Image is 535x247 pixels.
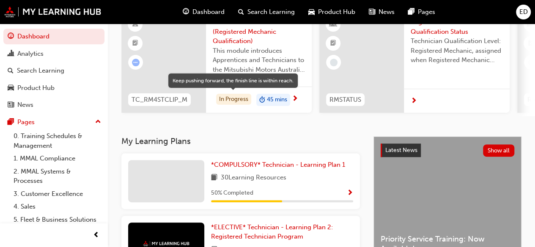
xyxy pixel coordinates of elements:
[330,38,336,49] span: booktick-icon
[362,3,401,21] a: news-iconNews
[132,59,140,66] span: learningRecordVerb_ATTEMPT-icon
[192,7,225,17] span: Dashboard
[211,223,333,241] span: *ELECTIVE* Technician - Learning Plan 2: Registered Technician Program
[10,152,104,165] a: 1. MMAL Compliance
[411,36,503,65] span: Technician Qualification Level: Registered Mechanic, assigned when Registered Mechanic modules ha...
[308,7,315,17] span: car-icon
[17,83,55,93] div: Product Hub
[3,114,104,130] button: Pages
[132,38,138,49] span: booktick-icon
[319,11,510,113] a: RMSTATUSRegistered Mechanic Qualification StatusTechnician Qualification Level: Registered Mechan...
[10,200,104,213] a: 4. Sales
[411,98,417,105] span: next-icon
[379,7,395,17] span: News
[8,119,14,126] span: pages-icon
[302,3,362,21] a: car-iconProduct Hub
[211,160,348,170] a: *COMPULSORY* Technician - Learning Plan 1
[17,100,33,110] div: News
[516,5,531,19] button: ED
[347,190,353,197] span: Show Progress
[17,66,64,76] div: Search Learning
[211,223,353,242] a: *ELECTIVE* Technician - Learning Plan 2: Registered Technician Program
[213,17,305,46] span: Scan Tools: CLiP (Registered Mechanic Qualification)
[121,136,360,146] h3: My Learning Plans
[211,173,217,183] span: book-icon
[10,213,104,226] a: 5. Fleet & Business Solutions
[381,144,514,157] a: Latest NewsShow all
[3,80,104,96] a: Product Hub
[231,3,302,21] a: search-iconSearch Learning
[143,241,189,246] img: mmal
[176,3,231,21] a: guage-iconDashboard
[213,46,305,75] span: This module introduces Apprentices and Technicians to the Mitsubishi Motors Australia / Alliance ...
[4,6,102,17] img: mmal
[238,7,244,17] span: search-icon
[121,11,312,113] a: TC_RM4STCLIP_MScan Tools: CLiP (Registered Mechanic Qualification)This module introduces Apprenti...
[3,63,104,79] a: Search Learning
[8,67,14,75] span: search-icon
[10,187,104,201] a: 3. Customer Excellence
[318,7,355,17] span: Product Hub
[211,188,253,198] span: 50 % Completed
[221,173,286,183] span: 30 Learning Resources
[132,95,187,105] span: TC_RM4STCLIP_M
[3,29,104,44] a: Dashboard
[247,7,295,17] span: Search Learning
[259,95,265,106] span: duration-icon
[483,144,515,157] button: Show all
[519,7,528,17] span: ED
[3,97,104,113] a: News
[95,117,101,128] span: up-icon
[10,165,104,187] a: 2. MMAL Systems & Processes
[330,19,336,30] span: learningResourceType_INSTRUCTOR_LED-icon
[8,33,14,41] span: guage-icon
[385,147,417,154] span: Latest News
[267,95,287,105] span: 45 mins
[216,94,251,105] div: In Progress
[211,161,345,168] span: *COMPULSORY* Technician - Learning Plan 1
[329,95,361,105] span: RMSTATUS
[183,7,189,17] span: guage-icon
[93,230,99,241] span: prev-icon
[528,38,534,49] span: booktick-icon
[3,27,104,114] button: DashboardAnalyticsSearch LearningProduct HubNews
[401,3,442,21] a: pages-iconPages
[292,95,298,103] span: next-icon
[369,7,375,17] span: news-icon
[418,7,435,17] span: Pages
[17,117,35,127] div: Pages
[8,101,14,109] span: news-icon
[17,49,44,59] div: Analytics
[10,130,104,152] a: 0. Training Schedules & Management
[528,19,534,30] span: learningResourceType_INSTRUCTOR_LED-icon
[173,77,294,84] div: Keep pushing forward, the finish line is within reach.
[408,7,414,17] span: pages-icon
[8,50,14,58] span: chart-icon
[411,17,503,36] span: Registered Mechanic Qualification Status
[3,46,104,62] a: Analytics
[330,59,337,66] span: learningRecordVerb_NONE-icon
[347,188,353,198] button: Show Progress
[132,19,138,30] span: learningResourceType_ELEARNING-icon
[8,84,14,92] span: car-icon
